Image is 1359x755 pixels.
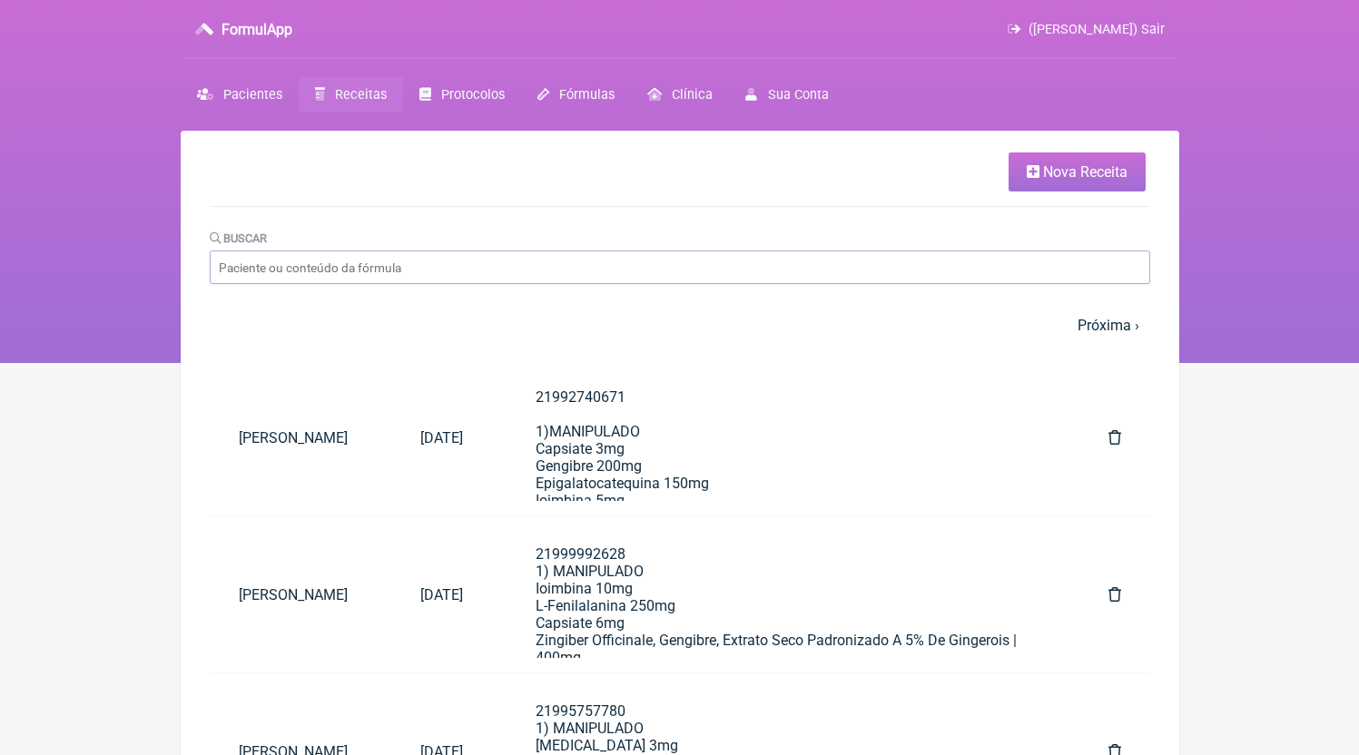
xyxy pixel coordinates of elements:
[210,572,391,618] a: [PERSON_NAME]
[403,77,521,113] a: Protocolos
[1029,22,1165,37] span: ([PERSON_NAME]) Sair
[536,388,1036,595] div: 21992740671 1)MANIPULADO Capsiate 3mg Gengibre 200mg Epigalatocatequina 150mg Ioimbina 5mg Posolo...
[559,87,615,103] span: Fórmulas
[210,250,1150,284] input: Paciente ou conteúdo da fórmula
[299,77,403,113] a: Receitas
[521,77,631,113] a: Fórmulas
[210,306,1150,345] nav: pager
[768,87,829,103] span: Sua Conta
[210,415,391,461] a: [PERSON_NAME]
[1008,22,1164,37] a: ([PERSON_NAME]) Sair
[507,531,1065,658] a: 219999926281) MANIPULADOIoimbina 10mgL-Fenilalanina 250mgCapsiate 6mgZingiber Officinale, Gengibr...
[441,87,505,103] span: Protocolos
[391,572,492,618] a: [DATE]
[181,77,299,113] a: Pacientes
[631,77,729,113] a: Clínica
[222,21,292,38] h3: FormulApp
[391,415,492,461] a: [DATE]
[1043,163,1128,181] span: Nova Receita
[1078,317,1139,334] a: Próxima ›
[335,87,387,103] span: Receitas
[672,87,713,103] span: Clínica
[223,87,282,103] span: Pacientes
[507,374,1065,501] a: 219927406711)MANIPULADOCapsiate 3mgGengibre 200mgEpigalatocatequina 150mgIoimbina 5mgPosologia to...
[729,77,844,113] a: Sua Conta
[210,231,268,245] label: Buscar
[1009,152,1146,191] a: Nova Receita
